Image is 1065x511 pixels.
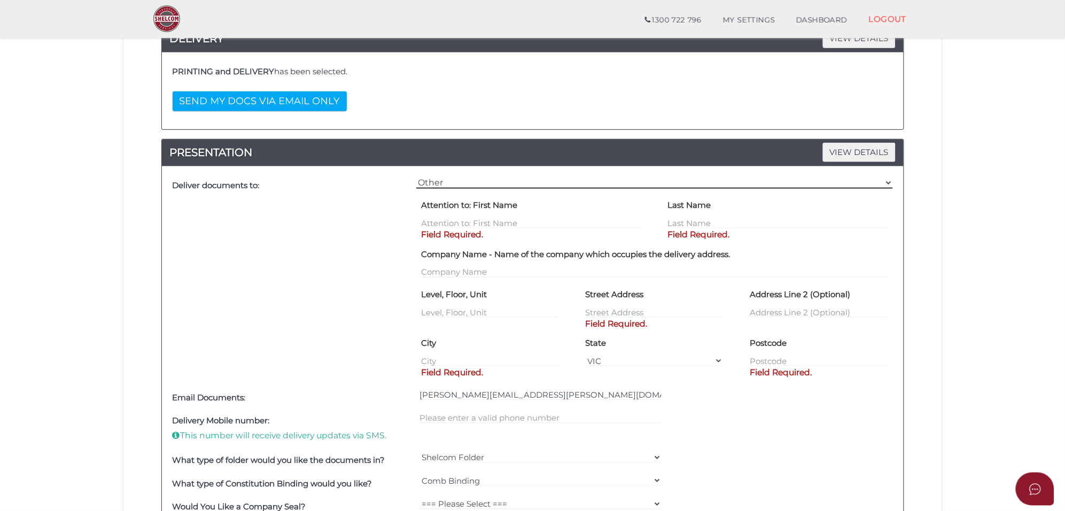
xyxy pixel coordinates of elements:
[173,91,347,111] button: SEND MY DOCS VIA EMAIL ONLY
[586,306,723,318] input: Street Address
[173,455,385,465] b: What type of folder would you like the documents in?
[668,229,888,241] p: Field Required.
[173,66,275,76] b: PRINTING and DELIVERY
[422,367,559,378] p: Field Required.
[586,318,723,330] p: Field Required.
[586,290,644,299] h4: Street Address
[162,30,904,47] a: DELIVERYVIEW DETAILS
[422,266,888,278] input: Company Name
[422,201,518,210] h4: Attention to: First Name
[634,10,712,31] a: 1300 722 796
[1016,473,1054,506] button: Open asap
[422,355,559,367] input: City
[823,29,896,48] span: VIEW DETAILS
[668,217,888,229] input: Last Name
[586,339,607,348] h4: State
[419,412,662,424] input: Please enter a valid 10-digit phone number
[173,180,260,190] b: Deliver documents to:
[422,229,641,241] p: Field Required.
[173,415,270,425] b: Delivery Mobile number:
[162,144,904,161] h4: PRESENTATION
[162,30,904,47] h4: DELIVERY
[422,339,437,348] h4: City
[750,290,850,299] h4: Address Line 2 (Optional)
[173,478,372,489] b: What type of Constitution Binding would you like?
[173,392,246,402] b: Email Documents:
[750,355,887,367] input: Postcode
[668,201,711,210] h4: Last Name
[422,250,730,259] h4: Company Name - Name of the company which occupies the delivery address.
[750,339,787,348] h4: Postcode
[858,8,918,30] a: LOGOUT
[712,10,786,31] a: MY SETTINGS
[786,10,858,31] a: DASHBOARD
[422,306,559,318] input: Level, Floor, Unit
[173,430,415,442] p: This number will receive delivery updates via SMS.
[750,367,887,378] p: Field Required.
[750,306,887,318] input: Address Line 2 (Optional)
[422,217,641,229] input: Attention to: First Name
[173,67,893,76] h4: has been selected.
[422,290,487,299] h4: Level, Floor, Unit
[823,143,896,161] span: VIEW DETAILS
[162,144,904,161] a: PRESENTATIONVIEW DETAILS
